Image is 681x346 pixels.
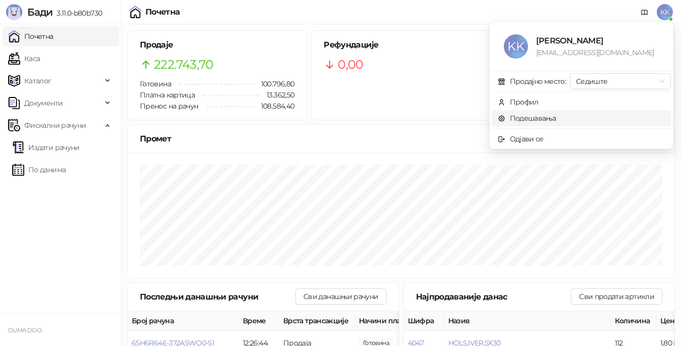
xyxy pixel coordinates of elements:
span: 3.11.0-b80b730 [53,9,102,18]
span: KK [657,4,673,20]
span: 100.796,80 [254,78,295,89]
span: Пренос на рачун [140,102,198,111]
a: Каса [8,48,40,69]
h5: Рефундације [324,39,478,51]
a: Документација [637,4,653,20]
span: 0,00 [338,55,363,74]
a: Почетна [8,26,54,46]
button: Сви продати артикли [571,288,662,305]
span: Седиште [576,74,665,89]
div: Најпродаваније данас [416,290,571,303]
div: [EMAIL_ADDRESS][DOMAIN_NAME] [536,47,659,58]
span: 222.743,70 [154,55,214,74]
button: Сви данашњи рачуни [295,288,386,305]
th: Начини плаћања [355,311,456,331]
th: Назив [444,311,611,331]
div: Последњи данашњи рачуни [140,290,295,303]
span: Бади [27,6,53,18]
div: Промет [140,132,662,145]
div: Почетна [145,8,180,16]
div: [PERSON_NAME] [536,34,659,47]
span: 108.584,40 [254,101,295,112]
th: Врста трансакције [279,311,355,331]
small: DUMA DOO [8,327,41,334]
span: Фискални рачуни [24,115,86,135]
th: Време [239,311,279,331]
span: Документи [24,93,63,113]
span: Каталог [24,71,51,91]
img: Logo [6,4,22,20]
h5: Продаје [140,39,294,51]
a: По данима [12,160,66,180]
a: Издати рачуни [12,137,80,158]
span: Платна картица [140,90,195,100]
span: 13.362,50 [259,89,294,101]
div: Продајно место: [510,76,566,87]
div: Профил [510,96,539,108]
th: Количина [611,311,656,331]
span: Готовина [140,79,171,88]
span: KK [504,34,528,59]
th: Шифра [404,311,444,331]
th: Број рачуна [128,311,239,331]
a: Подешавања [498,114,556,123]
div: Одјави се [510,133,544,144]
